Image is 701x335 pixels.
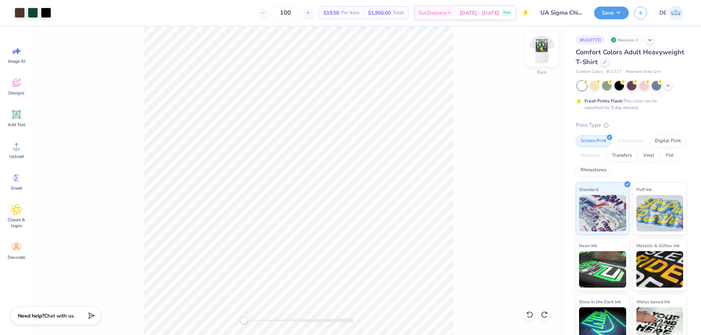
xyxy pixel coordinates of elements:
[579,242,597,249] span: Neon Ink
[323,9,339,17] span: $19.50
[8,90,24,96] span: Designs
[537,69,547,75] div: Back
[576,165,611,176] div: Rhinestones
[460,9,499,17] span: [DATE] - [DATE]
[607,150,636,161] div: Transfers
[659,9,667,17] span: DE
[585,98,674,111] div: This color can be expedited for 5 day delivery.
[613,136,648,147] div: Embroidery
[535,5,589,20] input: Untitled Design
[636,195,683,231] img: Puff Ink
[271,6,300,19] input: – –
[4,217,28,229] span: Clipart & logos
[609,35,642,44] div: Revision 1
[576,48,684,66] span: Comfort Colors Adult Heavyweight T-Shirt
[585,98,623,104] strong: Fresh Prints Flash:
[527,35,556,64] img: Back
[419,9,447,17] span: Est. Delivery
[636,186,652,193] span: Puff Ink
[579,195,626,231] img: Standard
[8,254,25,260] span: Decorate
[579,251,626,288] img: Neon Ink
[341,9,359,17] span: Per Item
[44,312,75,319] span: Chat with us.
[393,9,404,17] span: Total
[8,58,25,64] span: Image AI
[579,186,598,193] span: Standard
[11,185,22,191] span: Greek
[661,150,678,161] div: Foil
[639,150,659,161] div: Vinyl
[606,69,622,75] span: # C1717
[9,153,24,159] span: Upload
[636,242,679,249] span: Metallic & Glitter Ink
[576,136,611,147] div: Screen Print
[240,317,248,324] div: Accessibility label
[669,5,683,20] img: Djian Evardoni
[503,10,510,15] span: Free
[625,69,662,75] span: Minimum Order: 24 +
[594,7,629,19] button: Save
[579,298,621,305] span: Glow in the Dark Ink
[576,69,603,75] span: Comfort Colors
[576,150,605,161] div: Applique
[368,9,391,17] span: $1,950.00
[650,136,686,147] div: Digital Print
[18,312,44,319] strong: Need help?
[656,5,686,20] a: DE
[636,251,683,288] img: Metallic & Glitter Ink
[8,122,25,128] span: Add Text
[576,121,686,129] div: Print Type
[576,35,605,44] div: # 510777D
[636,298,670,305] span: Water based Ink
